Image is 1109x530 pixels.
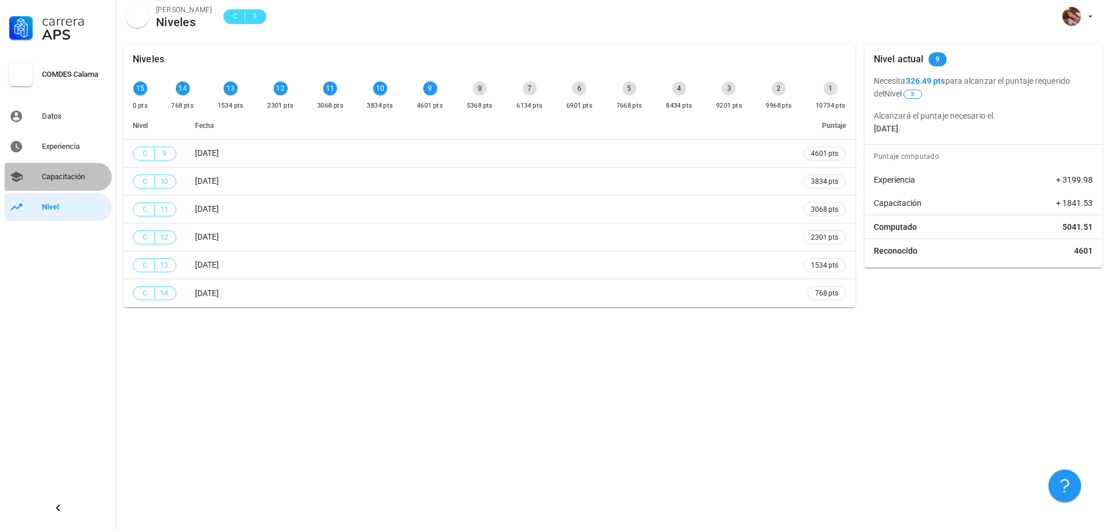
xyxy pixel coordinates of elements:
[5,193,112,221] a: Nivel
[467,100,493,112] div: 5368 pts
[722,81,736,95] div: 3
[160,148,169,159] span: 9
[874,74,1093,100] p: Necesita para alcanzar el puntaje requerido del
[160,232,169,243] span: 12
[218,100,244,112] div: 1534 pts
[473,81,487,95] div: 8
[250,10,259,22] span: 9
[523,81,537,95] div: 7
[123,112,186,140] th: Nivel
[874,221,917,233] span: Computado
[716,100,742,112] div: 9201 pts
[195,122,214,130] span: Fecha
[815,287,838,299] span: 768 pts
[195,148,219,158] span: [DATE]
[42,14,107,28] div: Carrera
[156,4,212,16] div: [PERSON_NAME]
[317,100,343,112] div: 3068 pts
[616,100,643,112] div: 7668 pts
[195,176,219,186] span: [DATE]
[811,148,838,159] span: 4601 pts
[1074,245,1093,257] span: 4601
[42,202,107,212] div: Nivel
[936,52,940,66] span: 9
[42,172,107,182] div: Capacitación
[156,16,212,29] div: Niveles
[1056,174,1093,186] span: + 3199.98
[622,81,636,95] div: 5
[160,259,169,271] span: 13
[133,122,148,130] span: Nivel
[195,232,219,241] span: [DATE]
[911,90,915,98] span: 8
[869,145,1102,168] div: Puntaje computado
[267,100,293,112] div: 2301 pts
[133,100,148,112] div: 0 pts
[42,28,107,42] div: APS
[5,102,112,130] a: Datos
[274,81,288,95] div: 12
[874,109,1093,135] p: Alcanzará el puntaje necesario el .
[140,176,150,187] span: C
[794,112,855,140] th: Puntaje
[42,70,107,79] div: COMDES Calama
[231,10,240,22] span: C
[566,100,593,112] div: 6901 pts
[224,81,238,95] div: 13
[811,204,838,215] span: 3068 pts
[186,112,794,140] th: Fecha
[373,81,387,95] div: 10
[672,81,686,95] div: 4
[811,259,838,271] span: 1534 pts
[176,81,190,95] div: 14
[811,176,838,187] span: 3834 pts
[133,81,147,95] div: 15
[171,100,194,112] div: 768 pts
[874,124,899,133] b: [DATE]
[195,260,219,269] span: [DATE]
[816,100,846,112] div: 10734 pts
[822,122,846,130] span: Puntaje
[140,287,150,299] span: C
[160,176,169,187] span: 10
[516,100,543,112] div: 6134 pts
[811,232,838,243] span: 2301 pts
[884,89,923,98] span: Nivel
[1062,221,1093,233] span: 5041.51
[140,148,150,159] span: C
[140,232,150,243] span: C
[195,204,219,214] span: [DATE]
[874,197,922,209] span: Capacitación
[1056,197,1093,209] span: + 1841.53
[906,76,945,86] b: 326.49 pts
[766,100,792,112] div: 9968 pts
[160,287,169,299] span: 14
[874,174,915,186] span: Experiencia
[42,142,107,151] div: Experiencia
[5,163,112,191] a: Capacitación
[572,81,586,95] div: 6
[140,204,150,215] span: C
[323,81,337,95] div: 11
[1062,7,1081,26] div: avatar
[824,81,838,95] div: 1
[5,133,112,161] a: Experiencia
[195,289,219,298] span: [DATE]
[666,100,692,112] div: 8434 pts
[133,44,164,74] div: Niveles
[160,204,169,215] span: 11
[367,100,393,112] div: 3834 pts
[874,245,917,257] span: Reconocido
[140,259,150,271] span: C
[772,81,786,95] div: 2
[874,44,924,74] div: Nivel actual
[126,5,149,28] div: avatar
[417,100,443,112] div: 4601 pts
[423,81,437,95] div: 9
[42,112,107,121] div: Datos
